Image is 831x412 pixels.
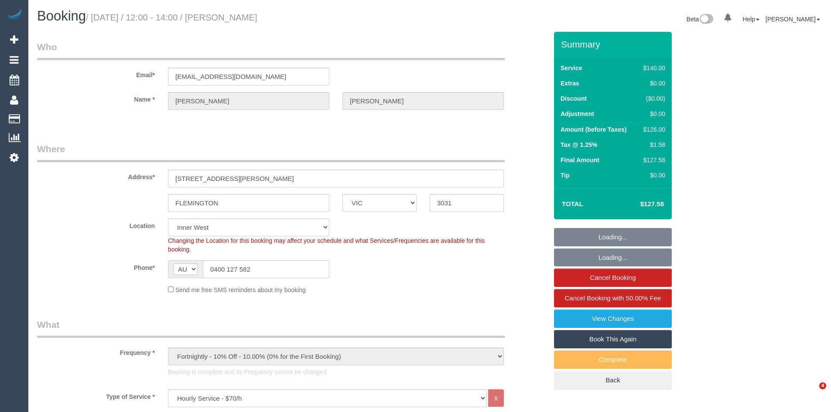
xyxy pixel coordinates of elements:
[31,345,161,357] label: Frequency *
[561,94,587,103] label: Discount
[640,64,665,72] div: $140.00
[554,371,672,389] a: Back
[37,318,505,338] legend: What
[561,140,597,149] label: Tax @ 1.25%
[561,79,579,88] label: Extras
[561,39,667,49] h3: Summary
[31,92,161,104] label: Name *
[31,260,161,272] label: Phone*
[37,143,505,162] legend: Where
[561,171,570,180] label: Tip
[687,16,714,23] a: Beta
[168,237,485,253] span: Changing the Location for this booking may affect your schedule and what Services/Frequencies are...
[742,16,759,23] a: Help
[31,170,161,181] label: Address*
[37,8,86,24] span: Booking
[203,260,329,278] input: Phone*
[86,13,257,22] small: / [DATE] / 12:00 - 14:00 / [PERSON_NAME]
[614,201,664,208] h4: $127.58
[640,94,665,103] div: ($0.00)
[430,194,504,212] input: Post Code*
[554,310,672,328] a: View Changes
[640,79,665,88] div: $0.00
[554,289,672,307] a: Cancel Booking with 50.00% Fee
[640,171,665,180] div: $0.00
[561,156,599,164] label: Final Amount
[168,194,329,212] input: Suburb*
[819,382,826,389] span: 4
[168,92,329,110] input: First Name*
[640,109,665,118] div: $0.00
[699,14,713,25] img: New interface
[168,368,504,376] p: Booking is complete and its Frequency cannot be changed
[766,16,820,23] a: [PERSON_NAME]
[175,286,306,293] span: Send me free SMS reminders about my booking
[31,218,161,230] label: Location
[562,200,583,208] strong: Total
[5,9,23,21] img: Automaid Logo
[554,330,672,348] a: Book This Again
[801,382,822,403] iframe: Intercom live chat
[37,41,505,60] legend: Who
[554,269,672,287] a: Cancel Booking
[640,125,665,134] div: $126.00
[168,68,329,85] input: Email*
[561,109,594,118] label: Adjustment
[561,125,626,134] label: Amount (before Taxes)
[640,156,665,164] div: $127.58
[640,140,665,149] div: $1.58
[565,294,661,302] span: Cancel Booking with 50.00% Fee
[342,92,504,110] input: Last Name*
[561,64,582,72] label: Service
[31,389,161,401] label: Type of Service *
[31,68,161,79] label: Email*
